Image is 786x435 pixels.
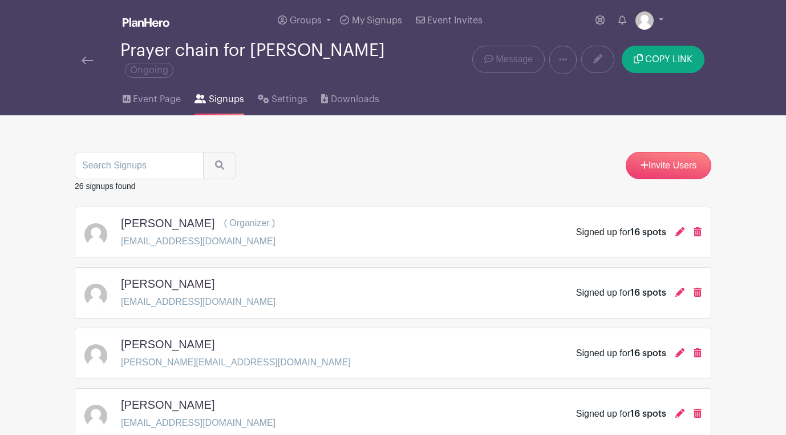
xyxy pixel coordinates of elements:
span: Signups [209,92,244,106]
input: Search Signups [75,152,204,179]
img: default-ce2991bfa6775e67f084385cd625a349d9dcbb7a52a09fb2fda1e96e2d18dcdb.png [84,344,107,367]
a: Signups [195,79,244,115]
span: Groups [290,16,322,25]
p: [EMAIL_ADDRESS][DOMAIN_NAME] [121,235,275,248]
a: Invite Users [626,152,711,179]
a: Event Page [123,79,181,115]
img: default-ce2991bfa6775e67f084385cd625a349d9dcbb7a52a09fb2fda1e96e2d18dcdb.png [84,284,107,307]
p: [PERSON_NAME][EMAIL_ADDRESS][DOMAIN_NAME] [121,356,351,369]
div: Signed up for [576,407,666,421]
p: [EMAIL_ADDRESS][DOMAIN_NAME] [121,416,275,430]
img: default-ce2991bfa6775e67f084385cd625a349d9dcbb7a52a09fb2fda1e96e2d18dcdb.png [635,11,654,30]
img: default-ce2991bfa6775e67f084385cd625a349d9dcbb7a52a09fb2fda1e96e2d18dcdb.png [84,405,107,428]
div: Prayer chain for [PERSON_NAME] [120,41,430,79]
span: Settings [272,92,307,106]
h5: [PERSON_NAME] [121,277,214,291]
a: Message [472,46,545,73]
h5: [PERSON_NAME] [121,398,214,412]
span: 16 spots [630,288,666,297]
span: ( Organizer ) [224,218,275,228]
span: COPY LINK [645,55,692,64]
span: 16 spots [630,409,666,418]
button: COPY LINK [622,46,704,73]
a: Settings [258,79,307,115]
span: Event Page [133,92,181,106]
img: logo_white-6c42ec7e38ccf1d336a20a19083b03d10ae64f83f12c07503d8b9e83406b4c7d.svg [123,18,169,27]
h5: [PERSON_NAME] [121,216,214,230]
span: Event Invites [427,16,483,25]
div: Signed up for [576,286,666,300]
span: My Signups [352,16,402,25]
p: [EMAIL_ADDRESS][DOMAIN_NAME] [121,295,275,309]
small: 26 signups found [75,182,136,191]
img: back-arrow-29a5d9b10d5bd6ae65dc969a981735edf675c4d7a1fe02e03b50dbd4ba3cdb55.svg [82,57,93,65]
img: default-ce2991bfa6775e67f084385cd625a349d9dcbb7a52a09fb2fda1e96e2d18dcdb.png [84,223,107,246]
span: 16 spots [630,349,666,358]
h5: [PERSON_NAME] [121,337,214,351]
a: Downloads [321,79,379,115]
span: Message [496,53,533,66]
div: Signed up for [576,225,666,239]
span: Ongoing [125,63,173,78]
span: Downloads [331,92,379,106]
div: Signed up for [576,347,666,360]
span: 16 spots [630,228,666,237]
